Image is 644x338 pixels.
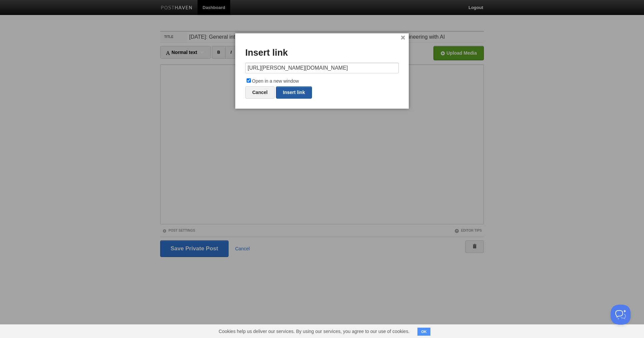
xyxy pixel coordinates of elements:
[276,86,312,99] a: Insert link
[245,86,275,99] a: Cancel
[417,328,430,336] button: OK
[245,77,399,85] label: Open in a new window
[611,305,631,325] iframe: Help Scout Beacon - Open
[212,325,416,338] span: Cookies help us deliver our services. By using our services, you agree to our use of cookies.
[247,78,251,83] input: Open in a new window
[401,36,405,40] a: ×
[245,48,399,58] h3: Insert link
